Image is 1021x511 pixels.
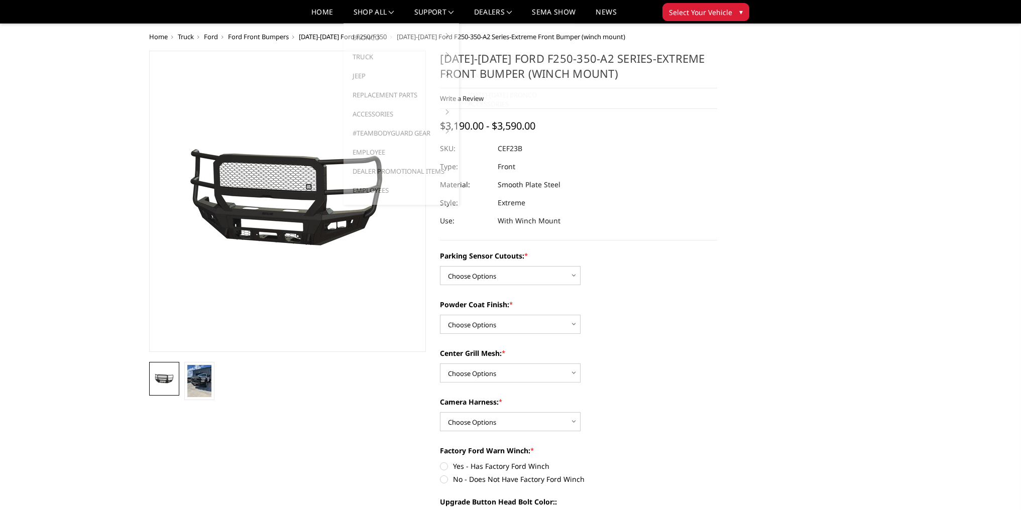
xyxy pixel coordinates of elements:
a: [DATE]-[DATE] Bronco Rear [463,47,571,66]
span: $3,190.00 - $3,590.00 [440,119,535,133]
a: Dealers [474,9,512,23]
label: Parking Sensor Cutouts: [440,250,717,261]
a: 2023-2025 Ford F250-350-A2 Series-Extreme Front Bumper (winch mount) [149,51,426,352]
a: Truck [348,47,455,66]
h1: [DATE]-[DATE] Ford F250-350-A2 Series-Extreme Front Bumper (winch mount) [440,51,717,88]
a: Support [414,9,454,23]
a: Home [149,32,168,41]
label: Yes - Has Factory Ford Winch [440,461,717,471]
label: Camera Harness: [440,397,717,407]
img: 2023-2025 Ford F250-350-A2 Series-Extreme Front Bumper (winch mount) [152,373,176,385]
a: Replacement Parts [348,85,455,104]
a: Dealer Promotional Items [348,162,455,181]
a: #TeamBodyguard Gear [348,123,455,143]
iframe: Chat Widget [971,463,1021,511]
a: Bronco [348,28,455,47]
a: SEMA Show [532,9,576,23]
dd: With Winch Mount [498,212,560,230]
a: Ford Front Bumpers [228,32,289,41]
a: Employee [348,143,455,162]
dt: Type: [440,158,490,176]
label: Powder Coat Finish: [440,299,717,310]
dd: CEF23B [498,140,522,158]
button: Select Your Vehicle [662,3,749,21]
span: Select Your Vehicle [669,7,732,18]
a: News [596,9,616,23]
label: Upgrade Button Head Bolt Color:: [440,496,717,507]
img: 2023-2025 Ford F250-350-A2 Series-Extreme Front Bumper (winch mount) [187,365,211,397]
a: [DATE]-[DATE] Bronco Steps [463,66,571,85]
a: Jeep [348,66,455,85]
dt: Style: [440,194,490,212]
a: Home [311,9,333,23]
span: ▾ [739,7,743,17]
dd: Extreme [498,194,525,212]
dt: Material: [440,176,490,194]
dd: Smooth Plate Steel [498,176,560,194]
label: No - Does Not Have Factory Ford Winch [440,474,717,484]
a: [DATE]-[DATE] Bronco Accessories [463,85,571,113]
a: Ford [204,32,218,41]
a: [DATE]-[DATE] Ford F250/F350 [299,32,387,41]
dt: Use: [440,212,490,230]
label: Factory Ford Warn Winch: [440,445,717,456]
a: [DATE]-[DATE] Bronco Front [463,28,571,47]
a: shop all [354,9,394,23]
a: Truck [178,32,194,41]
a: Employees [348,181,455,200]
dt: SKU: [440,140,490,158]
a: Accessories [348,104,455,123]
label: Center Grill Mesh: [440,348,717,358]
dd: Front [498,158,515,176]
